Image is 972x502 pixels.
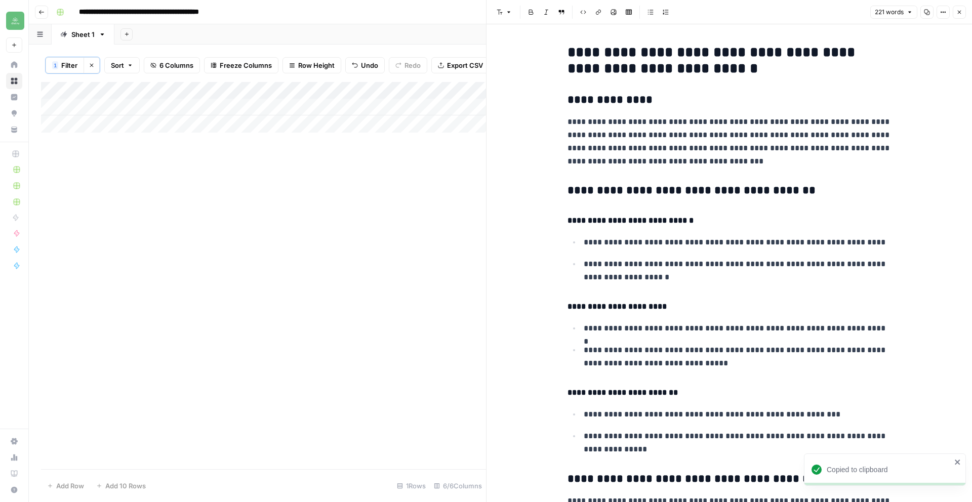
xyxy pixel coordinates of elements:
img: Distru Logo [6,12,24,30]
span: Filter [61,60,77,70]
span: Add Row [56,481,84,491]
a: Your Data [6,121,22,138]
a: Browse [6,73,22,89]
a: Sheet 1 [52,24,114,45]
button: 1Filter [46,57,84,73]
button: Add 10 Rows [90,478,152,494]
span: Export CSV [447,60,483,70]
span: Row Height [298,60,335,70]
button: Row Height [282,57,341,73]
span: Sort [111,60,124,70]
button: close [954,458,961,466]
a: Usage [6,449,22,466]
div: Copied to clipboard [827,465,951,475]
button: Export CSV [431,57,490,73]
a: Settings [6,433,22,449]
div: 1 Rows [393,478,430,494]
a: Home [6,57,22,73]
span: Freeze Columns [220,60,272,70]
button: Workspace: Distru [6,8,22,33]
span: 6 Columns [159,60,193,70]
div: Sheet 1 [71,29,95,39]
button: Add Row [41,478,90,494]
span: Undo [361,60,378,70]
button: Undo [345,57,385,73]
button: Sort [104,57,140,73]
span: 221 words [875,8,904,17]
div: 1 [52,61,58,69]
span: Redo [404,60,421,70]
div: 6/6 Columns [430,478,486,494]
a: Insights [6,89,22,105]
a: Learning Hub [6,466,22,482]
span: Add 10 Rows [105,481,146,491]
button: 221 words [870,6,917,19]
span: 1 [54,61,57,69]
button: Help + Support [6,482,22,498]
button: Freeze Columns [204,57,278,73]
button: Redo [389,57,427,73]
a: Opportunities [6,105,22,121]
button: 6 Columns [144,57,200,73]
